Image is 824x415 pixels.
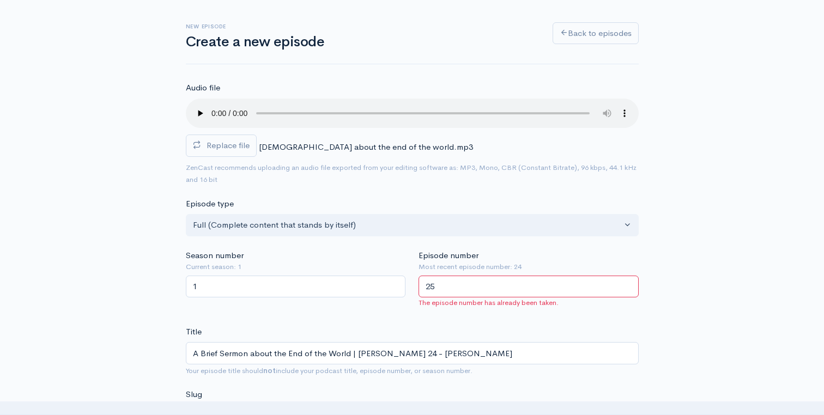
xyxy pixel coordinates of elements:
[186,342,639,364] input: What is the episode's title?
[186,198,234,210] label: Episode type
[186,34,540,50] h1: Create a new episode
[186,261,406,272] small: Current season: 1
[186,82,220,94] label: Audio file
[186,326,202,338] label: Title
[186,163,637,185] small: ZenCast recommends uploading an audio file exported from your editing software as: MP3, Mono, CBR...
[186,214,639,236] button: Full (Complete content that stands by itself)
[186,23,540,29] h6: New episode
[186,366,472,375] small: Your episode title should include your podcast title, episode number, or season number.
[186,388,202,401] label: Slug
[419,261,639,272] small: Most recent episode number: 24
[419,249,478,262] label: Episode number
[419,276,639,298] input: Enter episode number
[263,366,276,375] strong: not
[207,140,250,150] span: Replace file
[193,219,622,231] div: Full (Complete content that stands by itself)
[186,276,406,298] input: Enter season number for this episode
[419,297,639,308] span: The episode number has already been taken.
[553,22,639,45] a: Back to episodes
[186,249,244,262] label: Season number
[259,142,473,152] span: [DEMOGRAPHIC_DATA] about the end of the world.mp3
